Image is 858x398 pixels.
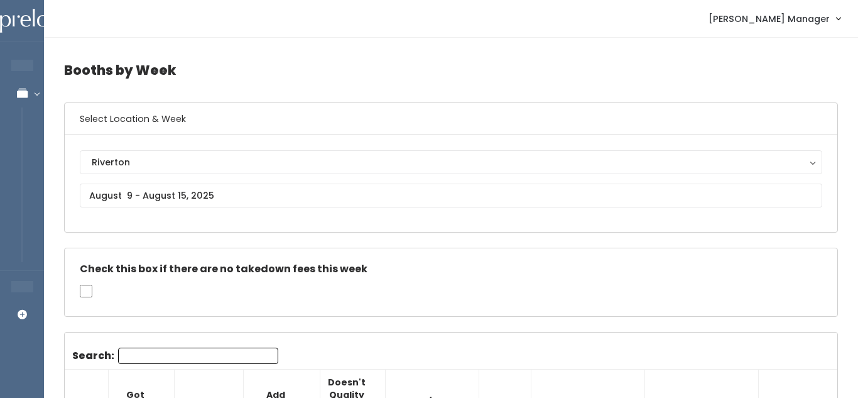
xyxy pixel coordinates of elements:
button: Riverton [80,150,822,174]
span: [PERSON_NAME] Manager [709,12,830,26]
input: Search: [118,348,278,364]
div: Riverton [92,155,810,169]
a: [PERSON_NAME] Manager [696,5,853,32]
input: August 9 - August 15, 2025 [80,184,822,207]
h5: Check this box if there are no takedown fees this week [80,263,822,275]
label: Search: [72,348,278,364]
h4: Booths by Week [64,53,838,87]
h6: Select Location & Week [65,103,837,135]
